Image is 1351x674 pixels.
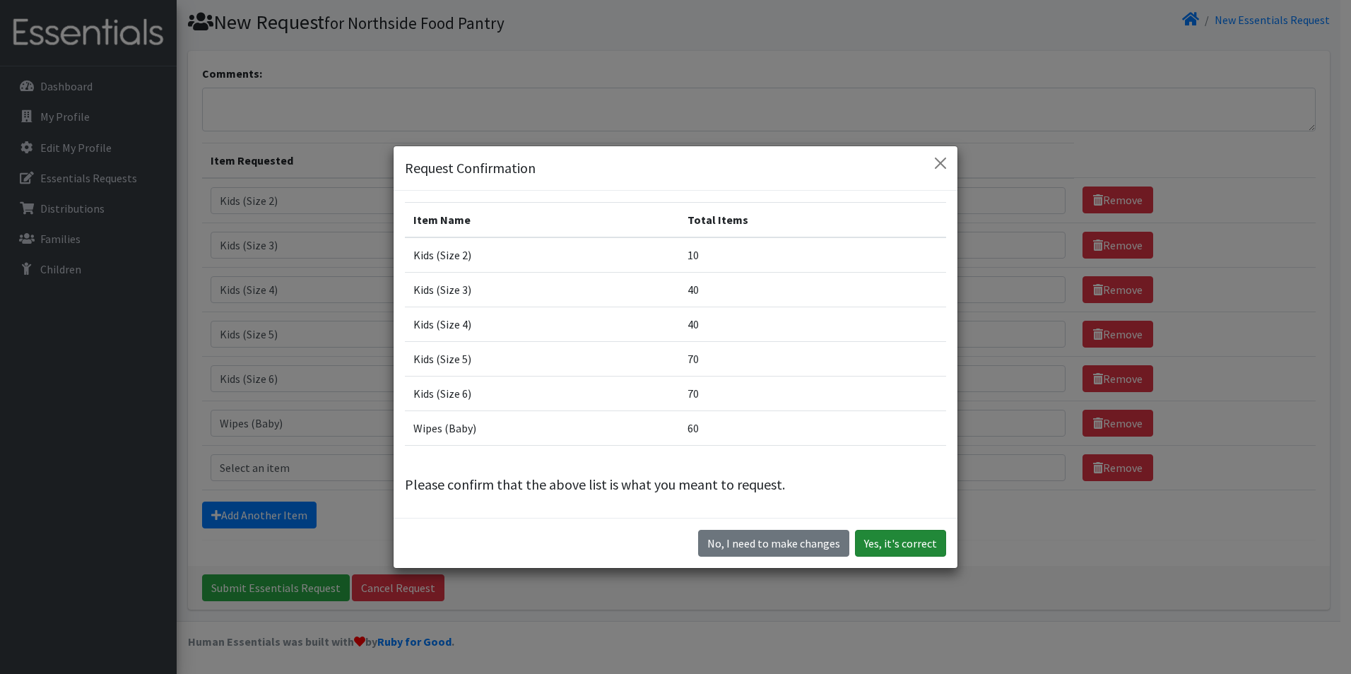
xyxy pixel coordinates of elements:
td: Kids (Size 4) [405,307,679,341]
td: 70 [679,341,946,376]
h5: Request Confirmation [405,158,536,179]
th: Total Items [679,202,946,237]
td: 70 [679,376,946,410]
td: 60 [679,410,946,445]
td: Kids (Size 6) [405,376,679,410]
td: 10 [679,237,946,273]
td: 40 [679,307,946,341]
button: Yes, it's correct [855,530,946,557]
td: 40 [679,272,946,307]
th: Item Name [405,202,679,237]
td: Kids (Size 3) [405,272,679,307]
td: Kids (Size 5) [405,341,679,376]
td: Wipes (Baby) [405,410,679,445]
button: No I need to make changes [698,530,849,557]
p: Please confirm that the above list is what you meant to request. [405,474,946,495]
button: Close [929,152,952,175]
td: Kids (Size 2) [405,237,679,273]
